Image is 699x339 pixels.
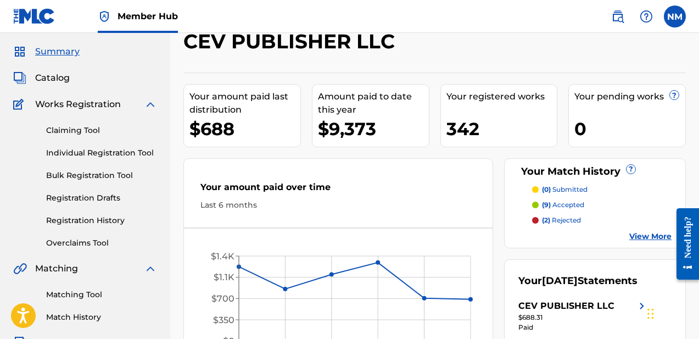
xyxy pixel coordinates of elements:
[13,45,26,58] img: Summary
[518,164,672,179] div: Your Match History
[574,116,685,141] div: 0
[532,200,672,210] a: (9) accepted
[635,5,657,27] div: Help
[518,313,648,323] div: $688.31
[542,200,584,210] p: accepted
[144,262,157,275] img: expand
[144,98,157,111] img: expand
[446,90,557,103] div: Your registered works
[542,201,551,209] span: (9)
[611,10,624,23] img: search
[46,289,157,301] a: Matching Tool
[214,272,234,282] tspan: $1.1K
[183,29,400,54] h2: CEV PUBLISHER LLC
[574,90,685,103] div: Your pending works
[13,8,55,24] img: MLC Logo
[35,98,121,111] span: Works Registration
[35,45,80,58] span: Summary
[644,286,699,339] iframe: Chat Widget
[211,293,234,304] tspan: $700
[13,262,27,275] img: Matching
[518,299,648,332] a: CEV PUBLISHER LLCright chevron icon$688.31Paid
[189,116,300,141] div: $688
[213,315,234,325] tspan: $350
[518,299,614,313] div: CEV PUBLISHER LLC
[46,312,157,323] a: Match History
[629,231,672,242] a: View More
[518,274,638,288] div: Your Statements
[46,215,157,226] a: Registration History
[35,262,78,275] span: Matching
[532,215,672,225] a: (2) rejected
[446,116,557,141] div: 342
[46,237,157,249] a: Overclaims Tool
[98,10,111,23] img: Top Rightsholder
[46,192,157,204] a: Registration Drafts
[668,198,699,289] iframe: Resource Center
[318,90,429,116] div: Amount paid to date this year
[640,10,653,23] img: help
[542,215,581,225] p: rejected
[518,323,648,332] div: Paid
[670,91,679,99] span: ?
[200,181,476,199] div: Your amount paid over time
[627,165,635,174] span: ?
[542,185,551,193] span: (0)
[13,45,80,58] a: SummarySummary
[46,170,157,181] a: Bulk Registration Tool
[13,98,27,111] img: Works Registration
[35,71,70,85] span: Catalog
[189,90,300,116] div: Your amount paid last distribution
[200,199,476,211] div: Last 6 months
[318,116,429,141] div: $9,373
[607,5,629,27] a: Public Search
[664,5,686,27] div: User Menu
[532,185,672,194] a: (0) submitted
[211,251,234,262] tspan: $1.4K
[542,185,588,194] p: submitted
[635,299,648,313] img: right chevron icon
[13,71,70,85] a: CatalogCatalog
[13,71,26,85] img: Catalog
[542,216,550,224] span: (2)
[46,125,157,136] a: Claiming Tool
[647,297,654,330] div: Drag
[542,275,578,287] span: [DATE]
[46,147,157,159] a: Individual Registration Tool
[118,10,178,23] span: Member Hub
